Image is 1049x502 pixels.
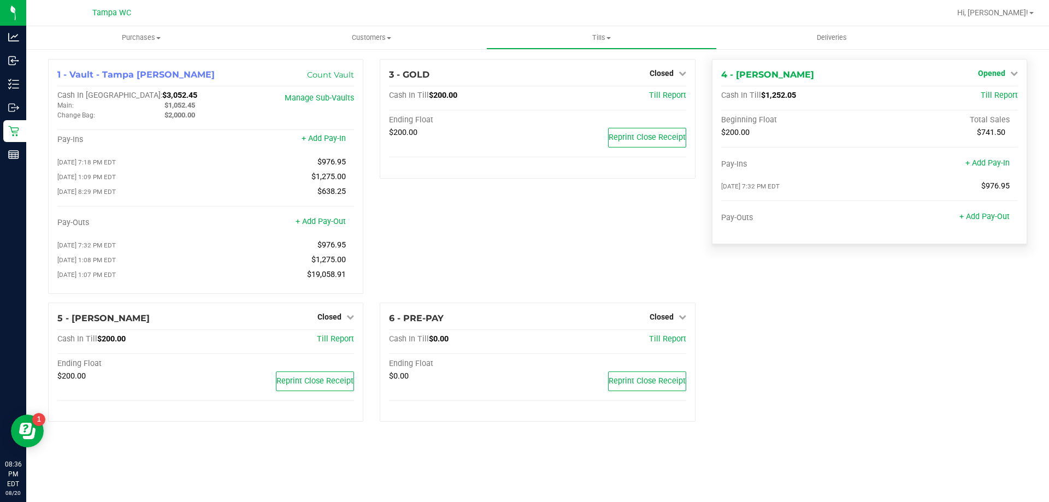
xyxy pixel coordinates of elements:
[721,128,750,137] span: $200.00
[981,91,1018,100] a: Till Report
[609,133,686,142] span: Reprint Close Receipt
[57,102,74,109] span: Main:
[26,26,256,49] a: Purchases
[959,212,1010,221] a: + Add Pay-Out
[317,334,354,344] a: Till Report
[296,217,346,226] a: + Add Pay-Out
[57,241,116,249] span: [DATE] 7:32 PM EDT
[486,26,716,49] a: Tills
[11,415,44,447] iframe: Resource center
[8,102,19,113] inline-svg: Outbound
[57,173,116,181] span: [DATE] 1:09 PM EDT
[389,115,538,125] div: Ending Float
[92,8,131,17] span: Tampa WC
[650,69,674,78] span: Closed
[57,111,95,119] span: Change Bag:
[26,33,256,43] span: Purchases
[5,459,21,489] p: 08:36 PM EDT
[276,376,353,386] span: Reprint Close Receipt
[389,69,429,80] span: 3 - GOLD
[869,115,1018,125] div: Total Sales
[957,8,1028,17] span: Hi, [PERSON_NAME]!
[649,91,686,100] a: Till Report
[8,79,19,90] inline-svg: Inventory
[317,157,346,167] span: $976.95
[317,240,346,250] span: $976.95
[164,111,195,119] span: $2,000.00
[311,172,346,181] span: $1,275.00
[256,26,486,49] a: Customers
[389,334,429,344] span: Cash In Till
[761,91,796,100] span: $1,252.05
[57,91,162,100] span: Cash In [GEOGRAPHIC_DATA]:
[981,181,1010,191] span: $976.95
[389,371,409,381] span: $0.00
[8,126,19,137] inline-svg: Retail
[285,93,354,103] a: Manage Sub-Vaults
[978,69,1005,78] span: Opened
[429,91,457,100] span: $200.00
[721,115,870,125] div: Beginning Float
[608,371,686,391] button: Reprint Close Receipt
[721,182,780,190] span: [DATE] 7:32 PM EDT
[307,270,346,279] span: $19,058.91
[57,359,206,369] div: Ending Float
[389,91,429,100] span: Cash In Till
[802,33,862,43] span: Deliveries
[57,69,215,80] span: 1 - Vault - Tampa [PERSON_NAME]
[8,149,19,160] inline-svg: Reports
[650,312,674,321] span: Closed
[317,187,346,196] span: $638.25
[57,313,150,323] span: 5 - [PERSON_NAME]
[32,413,45,426] iframe: Resource center unread badge
[389,313,444,323] span: 6 - PRE-PAY
[609,376,686,386] span: Reprint Close Receipt
[57,256,116,264] span: [DATE] 1:08 PM EDT
[162,91,197,100] span: $3,052.45
[649,334,686,344] a: Till Report
[302,134,346,143] a: + Add Pay-In
[5,489,21,497] p: 08/20
[257,33,486,43] span: Customers
[276,371,354,391] button: Reprint Close Receipt
[8,32,19,43] inline-svg: Analytics
[8,55,19,66] inline-svg: Inbound
[429,334,449,344] span: $0.00
[57,218,206,228] div: Pay-Outs
[965,158,1010,168] a: + Add Pay-In
[57,271,116,279] span: [DATE] 1:07 PM EDT
[164,101,195,109] span: $1,052.45
[57,135,206,145] div: Pay-Ins
[311,255,346,264] span: $1,275.00
[977,128,1005,137] span: $741.50
[307,70,354,80] a: Count Vault
[721,160,870,169] div: Pay-Ins
[721,91,761,100] span: Cash In Till
[721,213,870,223] div: Pay-Outs
[97,334,126,344] span: $200.00
[317,312,341,321] span: Closed
[57,334,97,344] span: Cash In Till
[57,188,116,196] span: [DATE] 8:29 PM EDT
[487,33,716,43] span: Tills
[389,128,417,137] span: $200.00
[57,371,86,381] span: $200.00
[57,158,116,166] span: [DATE] 7:18 PM EDT
[721,69,814,80] span: 4 - [PERSON_NAME]
[389,359,538,369] div: Ending Float
[608,128,686,147] button: Reprint Close Receipt
[717,26,947,49] a: Deliveries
